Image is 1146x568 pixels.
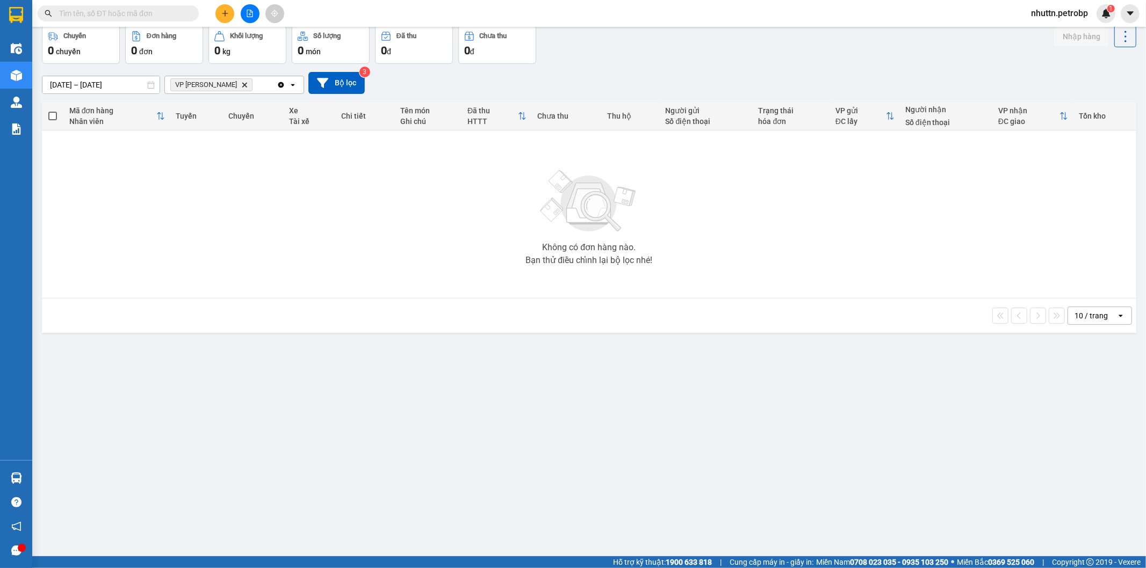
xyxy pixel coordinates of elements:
span: VP Đức Liễu, close by backspace [170,78,253,91]
img: warehouse-icon [11,472,22,484]
div: Bạn thử điều chỉnh lại bộ lọc nhé! [525,256,652,265]
button: Đơn hàng0đơn [125,25,203,64]
span: message [11,545,21,556]
svg: open [289,81,297,89]
th: Toggle SortBy [993,102,1073,130]
span: món [306,47,321,56]
sup: 3 [359,67,370,77]
div: Người gửi [666,106,748,115]
strong: 1900 633 818 [666,558,712,566]
div: Đã thu [397,32,416,40]
button: Đã thu0đ [375,25,453,64]
span: search [45,10,52,17]
span: 0 [214,44,220,57]
span: caret-down [1126,9,1135,18]
div: Chưa thu [537,112,596,120]
button: Chưa thu0đ [458,25,536,64]
span: kg [222,47,230,56]
div: Tồn kho [1079,112,1131,120]
button: Chuyến0chuyến [42,25,120,64]
span: 0 [48,44,54,57]
input: Selected VP Đức Liễu. [255,79,256,90]
div: Chuyến [228,112,278,120]
span: notification [11,521,21,531]
div: HTTT [467,117,518,126]
th: Toggle SortBy [830,102,900,130]
div: hóa đơn [759,117,825,126]
strong: 0708 023 035 - 0935 103 250 [850,558,948,566]
button: Bộ lọc [308,72,365,94]
div: VP nhận [998,106,1059,115]
span: đơn [139,47,153,56]
div: Chi tiết [341,112,390,120]
svg: Clear all [277,81,285,89]
div: Trạng thái [759,106,825,115]
strong: 0369 525 060 [988,558,1034,566]
input: Select a date range. [42,76,160,93]
span: file-add [246,10,254,17]
div: ĐC lấy [835,117,886,126]
button: Khối lượng0kg [208,25,286,64]
img: solution-icon [11,123,22,135]
svg: open [1116,311,1125,320]
th: Toggle SortBy [462,102,532,130]
div: 10 / trang [1075,310,1108,321]
span: 0 [298,44,304,57]
div: Mã đơn hàng [69,106,156,115]
div: Không có đơn hàng nào. [542,243,636,252]
span: Miền Bắc [957,556,1034,568]
button: plus [215,4,234,23]
span: đ [387,47,391,56]
span: chuyến [56,47,81,56]
span: ⚪️ [951,560,954,564]
button: caret-down [1121,4,1140,23]
div: Chưa thu [480,32,507,40]
img: logo-vxr [9,7,23,23]
div: ĐC giao [998,117,1059,126]
svg: Delete [241,82,248,88]
img: warehouse-icon [11,70,22,81]
div: Tuyến [176,112,218,120]
span: đ [470,47,474,56]
sup: 1 [1107,5,1115,12]
span: Hỗ trợ kỹ thuật: [613,556,712,568]
span: | [720,556,722,568]
span: 0 [464,44,470,57]
div: Tên món [400,106,457,115]
span: nhuttn.petrobp [1022,6,1097,20]
th: Toggle SortBy [64,102,170,130]
div: Số điện thoại [905,118,988,127]
div: Ghi chú [400,117,457,126]
div: Đơn hàng [147,32,176,40]
span: aim [271,10,278,17]
img: icon-new-feature [1101,9,1111,18]
div: Số điện thoại [666,117,748,126]
button: file-add [241,4,260,23]
div: Thu hộ [607,112,654,120]
span: 0 [131,44,137,57]
button: Nhập hàng [1054,27,1109,46]
img: warehouse-icon [11,97,22,108]
span: copyright [1086,558,1094,566]
span: plus [221,10,229,17]
span: VP Đức Liễu [175,81,237,89]
div: Xe [289,106,330,115]
div: Tài xế [289,117,330,126]
div: Chuyến [63,32,86,40]
input: Tìm tên, số ĐT hoặc mã đơn [59,8,186,19]
div: Khối lượng [230,32,263,40]
span: 0 [381,44,387,57]
div: Số lượng [313,32,341,40]
div: Nhân viên [69,117,156,126]
span: | [1042,556,1044,568]
button: Số lượng0món [292,25,370,64]
div: Đã thu [467,106,518,115]
span: 1 [1109,5,1113,12]
button: aim [265,4,284,23]
img: warehouse-icon [11,43,22,54]
span: question-circle [11,497,21,507]
img: svg+xml;base64,PHN2ZyBjbGFzcz0ibGlzdC1wbHVnX19zdmciIHhtbG5zPSJodHRwOi8vd3d3LnczLm9yZy8yMDAwL3N2Zy... [535,164,643,239]
div: Người nhận [905,105,988,114]
div: VP gửi [835,106,886,115]
span: Miền Nam [816,556,948,568]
